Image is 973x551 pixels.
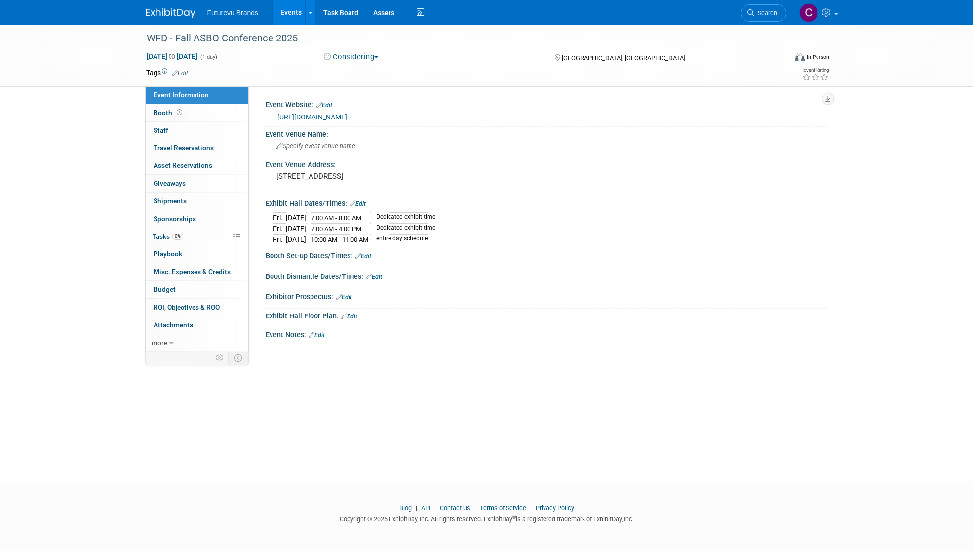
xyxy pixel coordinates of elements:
[795,53,805,61] img: Format-Inperson.png
[286,234,306,244] td: [DATE]
[146,334,248,352] a: more
[154,161,212,169] span: Asset Reservations
[273,234,286,244] td: Fri.
[311,225,361,233] span: 7:00 AM - 4:00 PM
[266,248,827,261] div: Booth Set-up Dates/Times:
[146,228,248,245] a: Tasks0%
[266,157,827,170] div: Event Venue Address:
[286,213,306,224] td: [DATE]
[146,245,248,263] a: Playbook
[286,224,306,235] td: [DATE]
[266,97,827,110] div: Event Website:
[146,157,248,174] a: Asset Reservations
[154,215,196,223] span: Sponsorships
[432,504,438,512] span: |
[146,122,248,139] a: Staff
[355,253,371,260] a: Edit
[146,104,248,121] a: Booth
[336,294,352,301] a: Edit
[146,139,248,157] a: Travel Reservations
[266,196,827,209] div: Exhibit Hall Dates/Times:
[154,179,186,187] span: Giveaways
[277,113,347,121] a: [URL][DOMAIN_NAME]
[154,268,231,275] span: Misc. Expenses & Credits
[320,52,382,62] button: Considering
[754,9,777,17] span: Search
[350,200,366,207] a: Edit
[276,172,489,181] pre: [STREET_ADDRESS]
[399,504,412,512] a: Blog
[154,303,220,311] span: ROI, Objectives & ROO
[146,86,248,104] a: Event Information
[273,224,286,235] td: Fri.
[146,193,248,210] a: Shipments
[266,327,827,340] div: Event Notes:
[528,504,534,512] span: |
[146,175,248,192] a: Giveaways
[480,504,526,512] a: Terms of Service
[316,102,332,109] a: Edit
[172,70,188,77] a: Edit
[154,109,184,117] span: Booth
[228,352,248,364] td: Toggle Event Tabs
[741,4,786,22] a: Search
[370,234,435,244] td: entire day schedule
[341,313,357,320] a: Edit
[154,250,182,258] span: Playbook
[153,233,183,240] span: Tasks
[146,316,248,334] a: Attachments
[366,274,382,280] a: Edit
[154,285,176,293] span: Budget
[273,213,286,224] td: Fri.
[199,54,217,60] span: (1 day)
[146,8,195,18] img: ExhibitDay
[146,263,248,280] a: Misc. Expenses & Credits
[152,339,167,347] span: more
[143,30,772,47] div: WFD - Fall ASBO Conference 2025
[146,52,198,61] span: [DATE] [DATE]
[562,54,685,62] span: [GEOGRAPHIC_DATA], [GEOGRAPHIC_DATA]
[266,127,827,139] div: Event Venue Name:
[266,289,827,302] div: Exhibitor Prospectus:
[276,142,355,150] span: Specify event venue name
[512,514,516,520] sup: ®
[167,52,177,60] span: to
[472,504,478,512] span: |
[146,281,248,298] a: Budget
[266,269,827,282] div: Booth Dismantle Dates/Times:
[146,210,248,228] a: Sponsorships
[154,91,209,99] span: Event Information
[806,53,829,61] div: In-Person
[370,213,435,224] td: Dedicated exhibit time
[154,321,193,329] span: Attachments
[154,144,214,152] span: Travel Reservations
[311,236,368,243] span: 10:00 AM - 11:00 AM
[413,504,420,512] span: |
[175,109,184,116] span: Booth not reserved yet
[146,68,188,78] td: Tags
[154,126,168,134] span: Staff
[309,332,325,339] a: Edit
[728,51,830,66] div: Event Format
[370,224,435,235] td: Dedicated exhibit time
[421,504,430,512] a: API
[207,9,259,17] span: Futurevu Brands
[211,352,229,364] td: Personalize Event Tab Strip
[440,504,470,512] a: Contact Us
[266,309,827,321] div: Exhibit Hall Floor Plan:
[172,233,183,240] span: 0%
[311,214,361,222] span: 7:00 AM - 8:00 AM
[802,68,829,73] div: Event Rating
[799,3,818,22] img: CHERYL CLOWES
[154,197,187,205] span: Shipments
[146,299,248,316] a: ROI, Objectives & ROO
[536,504,574,512] a: Privacy Policy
